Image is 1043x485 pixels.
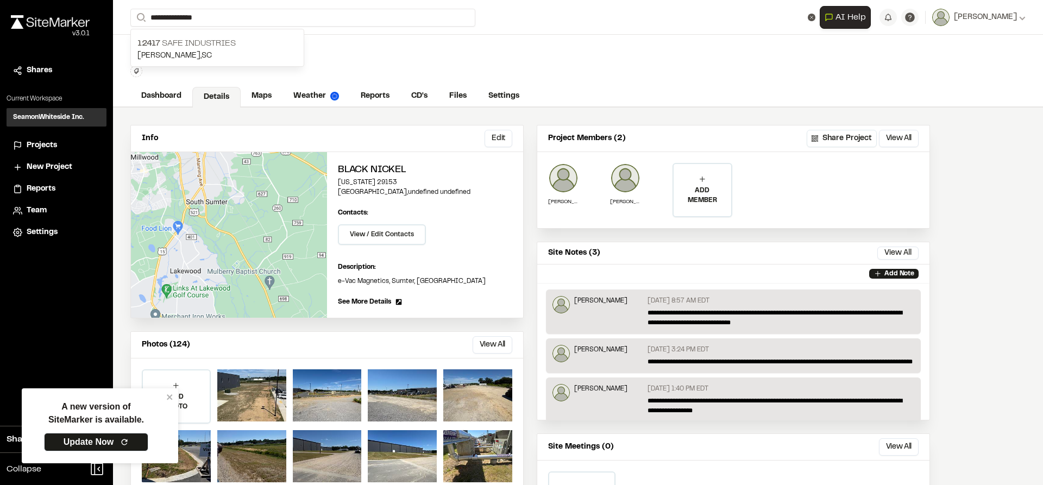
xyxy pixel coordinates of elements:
a: Settings [477,86,530,106]
span: Share Workspace [7,433,79,446]
p: Photos (124) [142,339,190,351]
button: Edit [485,130,512,147]
button: [PERSON_NAME] [932,9,1026,26]
p: [PERSON_NAME] [574,296,627,306]
p: [PERSON_NAME] [574,384,627,394]
a: Team [13,205,100,217]
div: Open AI Assistant [820,6,875,29]
button: View All [879,438,919,456]
a: Details [192,87,241,108]
p: Contacts: [338,208,368,218]
button: View All [879,130,919,147]
p: A new version of SiteMarker is available. [48,400,144,426]
span: 12417 [137,40,160,47]
p: Site Notes (3) [548,247,600,259]
button: Clear text [808,14,815,21]
p: [PERSON_NAME] [610,198,640,206]
p: [DATE] 8:57 AM EDT [648,296,709,306]
a: Reports [13,183,100,195]
p: [PERSON_NAME] [548,198,579,206]
a: Settings [13,226,100,238]
p: e-Vac Magnetics, Sumter, [GEOGRAPHIC_DATA] [338,276,512,286]
p: Add Note [884,269,914,279]
img: rebrand.png [11,15,90,29]
span: New Project [27,161,72,173]
a: 12417 Safe Industries[PERSON_NAME],SC [131,33,304,66]
p: [GEOGRAPHIC_DATA] , undefined undefined [338,187,512,197]
span: Team [27,205,47,217]
p: [DATE] 3:24 PM EDT [648,345,709,355]
div: Oh geez...please don't... [11,29,90,39]
a: Weather [282,86,350,106]
span: Reports [27,183,55,195]
a: Shares [13,65,100,77]
button: Open AI Assistant [820,6,871,29]
span: Collapse [7,463,41,476]
p: Project Members (2) [548,133,626,144]
a: Maps [241,86,282,106]
img: User [932,9,950,26]
a: CD's [400,86,438,106]
button: Edit Tags [130,65,142,77]
p: Safe Industries [137,37,297,50]
h2: Black Nickel [338,163,512,178]
button: Share Project [807,130,877,147]
a: Files [438,86,477,106]
button: close [166,393,174,401]
a: Dashboard [130,86,192,106]
img: Raphael Betit [548,163,579,193]
span: AI Help [835,11,866,24]
span: Shares [27,65,52,77]
img: Jake Shelley [552,296,570,313]
span: See More Details [338,297,391,307]
img: Jake Shelley [552,384,570,401]
p: Info [142,133,158,144]
button: View All [877,247,919,260]
img: precipai.png [330,92,339,100]
a: Update Now [44,433,148,451]
img: Jake Shelley [610,163,640,193]
span: [PERSON_NAME] [954,11,1017,23]
a: Projects [13,140,100,152]
p: ADD MEMBER [674,186,731,205]
span: Projects [27,140,57,152]
p: [US_STATE] 29153 [338,178,512,187]
img: Jake Shelley [552,345,570,362]
p: Current Workspace [7,94,106,104]
button: View All [473,336,512,354]
p: [PERSON_NAME] , SC [137,50,297,62]
p: Site Meetings (0) [548,441,614,453]
button: View / Edit Contacts [338,224,426,245]
h3: SeamonWhiteside Inc. [13,112,84,122]
p: [PERSON_NAME] [574,345,627,355]
p: [DATE] 1:40 PM EDT [648,384,708,394]
a: New Project [13,161,100,173]
p: Description: [338,262,512,272]
button: Search [130,9,150,27]
span: Settings [27,226,58,238]
a: Reports [350,86,400,106]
